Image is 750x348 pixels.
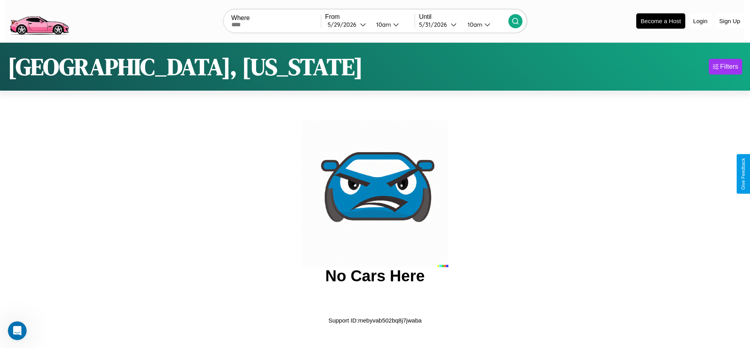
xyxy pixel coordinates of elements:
img: logo [6,4,72,37]
div: Filters [720,63,738,71]
button: Become a Host [636,13,685,29]
p: Support ID: mebyvab502bq8j7jwaba [328,315,422,326]
button: 10am [461,20,508,29]
h2: No Cars Here [325,267,424,285]
img: car [302,120,448,267]
div: 10am [372,21,393,28]
button: 5/29/2026 [325,20,370,29]
div: Give Feedback [741,158,746,190]
button: Sign Up [715,14,744,28]
button: Filters [709,59,742,75]
label: From [325,13,415,20]
div: 5 / 31 / 2026 [419,21,451,28]
iframe: Intercom live chat [8,321,27,340]
div: 10am [464,21,484,28]
div: 5 / 29 / 2026 [328,21,360,28]
button: Login [689,14,712,28]
button: 10am [370,20,415,29]
label: Until [419,13,508,20]
label: Where [231,15,321,22]
h1: [GEOGRAPHIC_DATA], [US_STATE] [8,51,363,83]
